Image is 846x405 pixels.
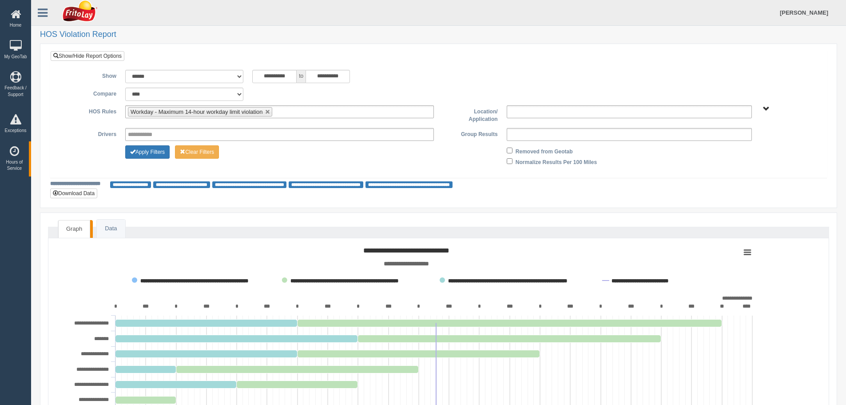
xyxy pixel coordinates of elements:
[438,105,502,124] label: Location/ Application
[57,88,121,98] label: Compare
[51,51,124,61] a: Show/Hide Report Options
[297,70,306,83] span: to
[175,145,219,159] button: Change Filter Options
[50,188,97,198] button: Download Data
[57,70,121,80] label: Show
[516,145,573,156] label: Removed from Geotab
[97,220,125,238] a: Data
[125,145,170,159] button: Change Filter Options
[131,108,262,115] span: Workday - Maximum 14-hour workday limit violation
[57,128,121,139] label: Drivers
[58,220,90,238] a: Graph
[516,156,597,167] label: Normalize Results Per 100 Miles
[438,128,502,139] label: Group Results
[57,105,121,116] label: HOS Rules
